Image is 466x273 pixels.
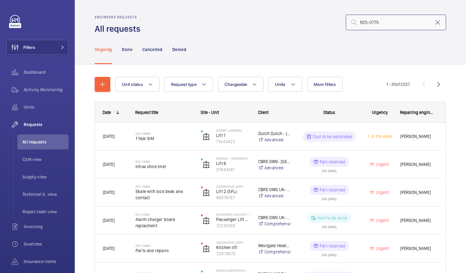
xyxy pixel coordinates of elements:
[258,110,269,115] span: Client
[24,241,69,247] span: Overtime
[258,193,291,199] a: Advanced
[202,161,210,168] img: elevator.svg
[400,133,433,140] span: [PERSON_NAME]
[216,185,250,188] p: [GEOGRAPHIC_DATA]
[313,134,352,140] p: Cost to be estimated
[216,167,250,173] p: 27684141
[202,217,210,224] img: elevator.svg
[216,213,250,216] p: Schroders Ashurst ([GEOGRAPHIC_DATA])
[322,195,336,200] div: ETA: [DATE]
[372,110,388,115] span: Urgency
[95,23,144,35] h1: All requests
[317,215,348,221] p: Visit to be done
[103,218,115,223] span: [DATE]
[103,190,115,195] span: [DATE]
[216,160,250,167] p: Lift 6
[95,46,112,53] p: Ongoing
[320,243,345,249] p: Part received
[216,157,250,160] p: Imperial - [GEOGRAPHIC_DATA]
[164,77,213,92] button: Request type
[22,174,69,180] span: Supply view
[258,137,291,143] a: Advanced
[396,82,400,87] span: of
[24,224,69,230] span: Invoicing
[216,251,250,257] p: 33974975
[202,245,210,252] img: elevator.svg
[201,110,219,115] span: Site - Unit
[400,245,433,252] span: [PERSON_NAME]
[216,139,250,145] p: 71443423
[22,139,69,145] span: All requests
[322,223,336,228] div: ETA: [DATE]
[136,213,193,216] h2: R25-09991
[136,216,193,229] span: Alarm charger board replacment
[24,258,69,265] span: Insurance items
[103,134,115,139] span: [DATE]
[370,134,392,139] span: In the week
[225,82,247,87] span: Chargeable
[22,209,69,215] span: Repair team view
[23,44,35,50] span: Filters
[172,46,186,53] p: Denied
[258,214,291,221] p: CBRE GWS UK- Schroders (Horsham & [PERSON_NAME])
[218,77,264,92] button: Chargeable
[320,159,345,165] p: Part received
[258,249,291,255] a: Comprehensive
[142,46,162,53] p: Cancelled
[6,40,69,55] button: Filters
[216,244,250,251] p: Kitchen lift
[136,188,193,201] span: Skate with lock beak and contact
[375,246,389,251] span: Urgent
[322,167,336,172] div: ETA: [DATE]
[136,247,193,254] span: Parts and repairs
[216,188,250,195] p: Lift 2 (5FL)
[307,77,343,92] button: More filters
[22,191,69,197] span: Technical S. view
[258,242,291,249] p: Westgate Healthcare
[216,129,250,132] p: [STREET_ADDRESS]
[386,82,410,87] span: 1 - 30 3337
[171,82,197,87] span: Request type
[136,163,193,170] span: limax shoe liner
[216,132,250,139] p: Lift 1
[136,135,193,142] span: 1 Year SIM
[400,217,433,224] span: [PERSON_NAME]
[375,218,389,223] span: Urgent
[216,269,250,272] p: Rowan Apartments - High Risk Building
[115,77,159,92] button: Unit status
[400,161,433,168] span: [PERSON_NAME]
[103,162,115,167] span: [DATE]
[136,185,193,188] h2: R25-09992
[136,244,193,247] h2: R25-09990
[314,82,336,87] span: More filters
[258,165,291,171] a: Advanced
[136,160,193,163] h2: R25-09993
[258,158,291,165] p: CBRE GWS- [GEOGRAPHIC_DATA] ([GEOGRAPHIC_DATA])
[24,87,69,93] span: Activity Monitoring
[323,110,335,115] span: Status
[135,110,158,115] span: Request title
[400,189,433,196] span: [PERSON_NAME]
[22,156,69,162] span: CSM view
[346,15,446,30] input: Search by request number or quote number
[216,195,250,201] p: 96019767
[102,110,111,115] div: Date
[136,132,193,135] h2: R25-09998
[216,223,250,229] p: 72200165
[258,130,291,137] p: Dutch Dutch - [STREET_ADDRESS]
[375,190,389,195] span: Urgent
[275,82,285,87] span: Units
[202,133,210,140] img: elevator.svg
[202,189,210,196] img: elevator.svg
[258,221,291,227] a: Comprehensive
[258,186,291,193] p: CBRE GWS UK- [GEOGRAPHIC_DATA]
[122,46,132,53] p: Done
[24,104,69,110] span: Units
[24,121,69,128] span: Requests
[216,241,250,244] p: [GEOGRAPHIC_DATA]
[122,82,143,87] span: Unit status
[400,110,434,115] span: Repairing engineer
[103,246,115,251] span: [DATE]
[24,69,69,75] span: Dashboard
[320,187,345,193] p: Part received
